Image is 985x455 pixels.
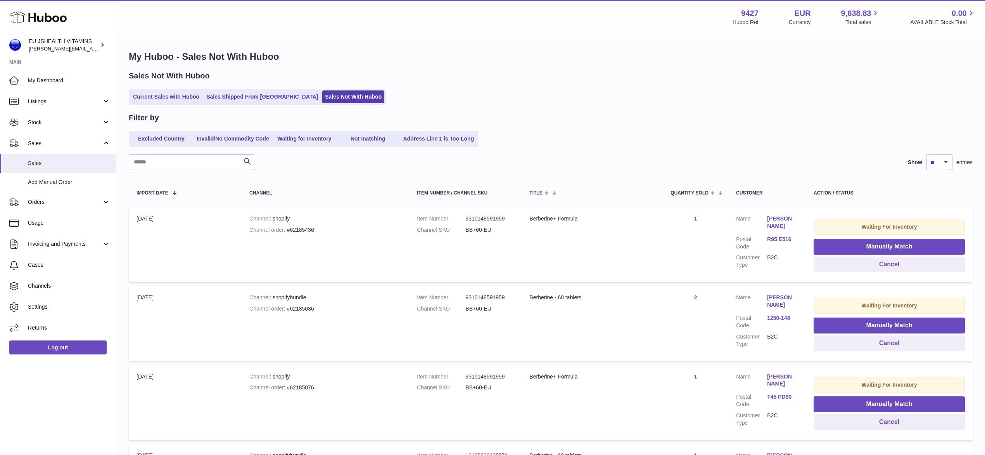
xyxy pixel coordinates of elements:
div: Berberine+ Formula [529,373,655,380]
a: 1 [694,373,697,380]
dt: Channel SKU [417,226,465,234]
a: 0.00 AVAILABLE Stock Total [910,8,976,26]
dt: Channel SKU [417,384,465,391]
button: Manually Match [814,239,965,255]
span: [PERSON_NAME][EMAIL_ADDRESS][DOMAIN_NAME] [29,45,156,52]
div: EU JSHEALTH VITAMINS [29,38,98,52]
dd: 9310148591959 [465,294,514,301]
strong: Channel [249,215,273,222]
div: #62185436 [249,226,401,234]
dt: Postal Code [736,314,767,329]
span: Returns [28,324,110,332]
dt: Postal Code [736,236,767,250]
a: [PERSON_NAME] [767,215,798,230]
span: Import date [137,191,168,196]
h1: My Huboo - Sales Not With Huboo [129,50,973,63]
dd: B2C [767,254,798,269]
div: Currency [789,19,811,26]
button: Manually Match [814,318,965,333]
span: Listings [28,98,102,105]
div: shopify [249,373,401,380]
dd: B2C [767,333,798,348]
dd: BB+60-EU [465,384,514,391]
span: Stock [28,119,102,126]
strong: Channel order [249,227,287,233]
a: 9,638.83 Total sales [841,8,880,26]
strong: Channel order [249,384,287,391]
div: Berberine - 60 tablets [529,294,655,301]
a: T45 PD80 [767,393,798,401]
div: Channel [249,191,401,196]
button: Manually Match [814,396,965,412]
span: Sales [28,160,110,167]
dd: 9310148591959 [465,373,514,380]
a: Not matching [337,132,399,145]
span: entries [956,159,973,166]
strong: 9427 [741,8,759,19]
div: #62185036 [249,305,401,313]
dt: Name [736,373,767,390]
strong: Waiting For Inventory [861,302,917,309]
h2: Filter by [129,113,159,123]
div: Item Number / Channel SKU [417,191,514,196]
strong: Channel [249,373,273,380]
span: Sales [28,140,102,147]
dt: Name [736,215,767,232]
div: Berberine+ Formula [529,215,655,222]
div: Customer [736,191,798,196]
dt: Postal Code [736,393,767,408]
div: #62185076 [249,384,401,391]
div: shopify [249,215,401,222]
a: [PERSON_NAME] [767,294,798,309]
button: Cancel [814,257,965,273]
strong: Channel [249,294,273,300]
dt: Name [736,294,767,311]
div: Action / Status [814,191,965,196]
strong: Channel order [249,306,287,312]
a: Sales Not With Huboo [322,90,384,103]
dt: Channel SKU [417,305,465,313]
td: [DATE] [129,286,242,361]
span: My Dashboard [28,77,110,84]
strong: EUR [794,8,810,19]
span: 0.00 [952,8,967,19]
div: shopifybundle [249,294,401,301]
a: 1250-148 [767,314,798,322]
span: Channels [28,282,110,290]
a: Invalid/No Commodity Code [194,132,272,145]
strong: Waiting For Inventory [861,382,917,388]
span: AVAILABLE Stock Total [910,19,976,26]
span: Quantity Sold [670,191,709,196]
span: Total sales [845,19,880,26]
a: Current Sales with Huboo [130,90,202,103]
label: Show [908,159,922,166]
dd: B2C [767,412,798,427]
button: Cancel [814,414,965,430]
a: Waiting for Inventory [273,132,335,145]
span: Settings [28,303,110,311]
span: Invoicing and Payments [28,240,102,248]
span: Title [529,191,542,196]
td: [DATE] [129,365,242,440]
dt: Item Number [417,294,465,301]
strong: Waiting For Inventory [861,224,917,230]
dt: Item Number [417,215,465,222]
a: Sales Shipped From [GEOGRAPHIC_DATA] [204,90,321,103]
button: Cancel [814,335,965,351]
a: [PERSON_NAME] [767,373,798,388]
span: Usage [28,219,110,227]
td: [DATE] [129,207,242,282]
a: Log out [9,340,107,354]
div: Huboo Ref [733,19,759,26]
dt: Customer Type [736,254,767,269]
span: Cases [28,261,110,269]
span: Orders [28,198,102,206]
span: 9,638.83 [841,8,871,19]
h2: Sales Not With Huboo [129,71,210,81]
dt: Customer Type [736,333,767,348]
a: 2 [694,294,697,300]
img: laura@jessicasepel.com [9,39,21,51]
a: Excluded Country [130,132,192,145]
dt: Item Number [417,373,465,380]
span: Add Manual Order [28,179,110,186]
